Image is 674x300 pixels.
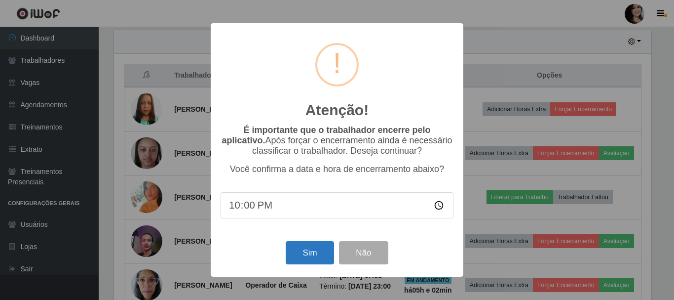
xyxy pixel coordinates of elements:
button: Sim [286,241,334,264]
b: É importante que o trabalhador encerre pelo aplicativo. [222,125,430,145]
p: Você confirma a data e hora de encerramento abaixo? [221,164,453,174]
p: Após forçar o encerramento ainda é necessário classificar o trabalhador. Deseja continuar? [221,125,453,156]
h2: Atenção! [305,101,369,119]
button: Não [339,241,388,264]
